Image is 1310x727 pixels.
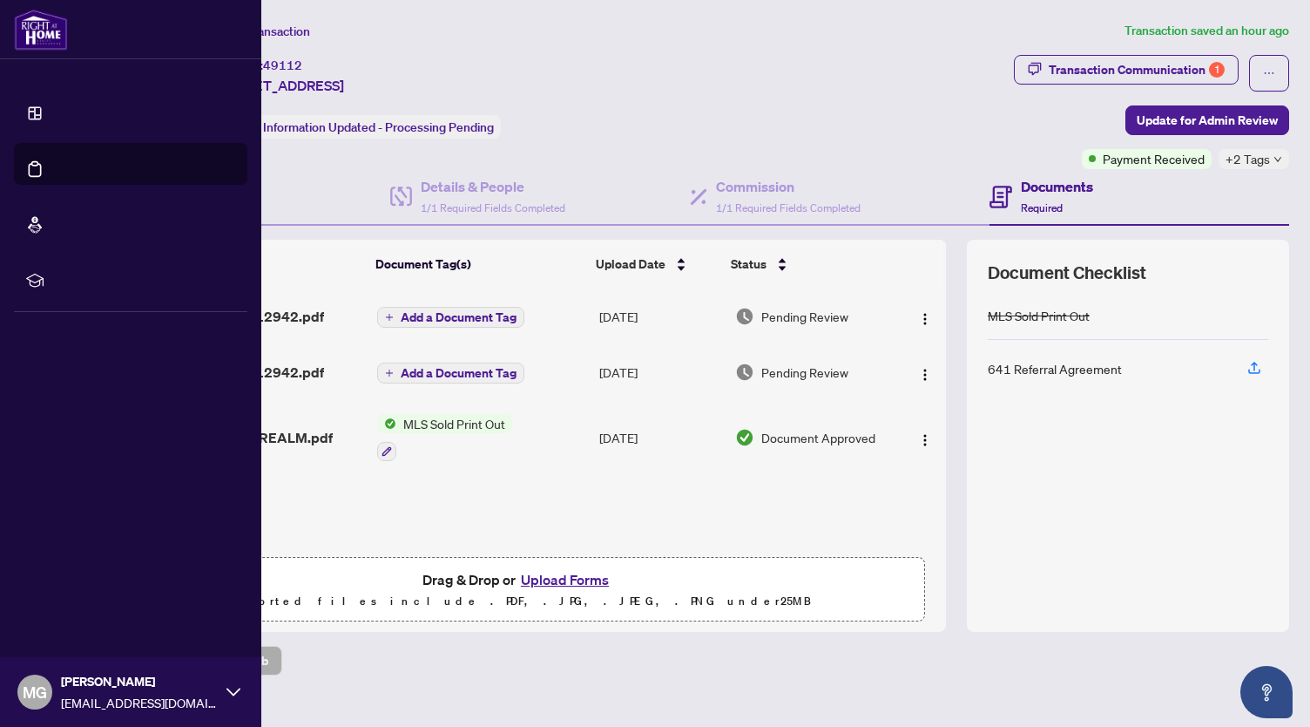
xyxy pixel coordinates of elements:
img: Document Status [735,428,754,447]
h4: Commission [716,176,861,197]
span: Document Checklist [988,261,1146,285]
td: [DATE] [592,400,728,475]
button: Status IconMLS Sold Print Out [377,414,512,461]
button: Logo [911,302,939,330]
h4: Details & People [421,176,565,197]
img: logo [14,9,68,51]
img: Status Icon [377,414,396,433]
span: ellipsis [1263,67,1275,79]
button: Add a Document Tag [377,362,524,384]
span: 1/1 Required Fields Completed [716,201,861,214]
article: Transaction saved an hour ago [1124,21,1289,41]
span: down [1273,155,1282,164]
span: Upload Date [596,255,665,274]
span: [EMAIL_ADDRESS][DOMAIN_NAME] [61,693,218,712]
span: Information Updated - Processing Pending [263,119,494,135]
th: Upload Date [589,240,724,289]
button: Logo [911,424,939,452]
p: Supported files include .PDF, .JPG, .JPEG, .PNG under 25 MB [123,591,914,612]
span: Add a Document Tag [401,367,517,379]
span: +2 Tags [1226,149,1270,169]
button: Update for Admin Review [1125,105,1289,135]
button: Add a Document Tag [377,363,524,384]
button: Open asap [1240,666,1293,718]
span: 49112 [263,58,302,73]
button: Transaction Communication1 [1014,55,1239,85]
div: Transaction Communication [1049,56,1225,84]
button: Add a Document Tag [377,307,524,328]
span: Pending Review [761,363,848,382]
span: MG [23,680,47,704]
span: Pending Review [761,307,848,326]
span: Required [1021,201,1063,214]
button: Add a Document Tag [377,306,524,329]
span: Status [731,255,766,274]
span: Document Approved [761,428,875,447]
span: Drag & Drop or [422,568,614,591]
span: View Transaction [217,24,310,39]
button: Logo [911,358,939,386]
img: Document Status [735,307,754,326]
div: Status: [216,115,501,139]
h4: Documents [1021,176,1093,197]
th: Status [724,240,893,289]
img: Document Status [735,363,754,382]
span: plus [385,313,394,322]
div: 641 Referral Agreement [988,359,1122,378]
span: [PERSON_NAME] [61,672,218,691]
button: Upload Forms [516,568,614,591]
span: Update for Admin Review [1137,106,1278,134]
span: MLS Sold Print Out [396,414,512,433]
span: [STREET_ADDRESS] [216,75,344,96]
th: Document Tag(s) [368,240,589,289]
span: Drag & Drop orUpload FormsSupported files include .PDF, .JPG, .JPEG, .PNG under25MB [112,558,924,622]
span: Add a Document Tag [401,311,517,323]
div: MLS Sold Print Out [988,306,1090,325]
img: Logo [918,433,932,447]
img: Logo [918,368,932,382]
span: plus [385,369,394,377]
span: 1/1 Required Fields Completed [421,201,565,214]
span: Payment Received [1103,149,1205,168]
div: 1 [1209,62,1225,78]
td: [DATE] [592,344,728,400]
td: [DATE] [592,289,728,344]
img: Logo [918,312,932,326]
